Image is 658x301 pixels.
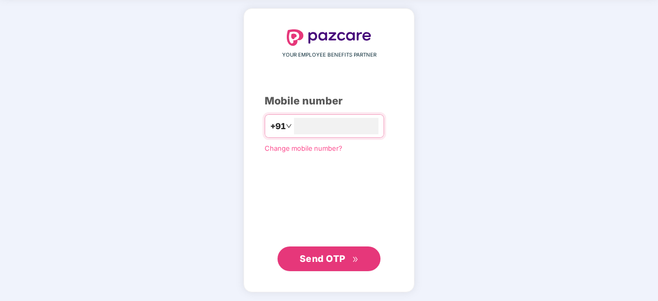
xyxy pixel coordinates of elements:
[287,29,371,46] img: logo
[352,256,359,263] span: double-right
[300,253,345,264] span: Send OTP
[286,123,292,129] span: down
[278,246,380,271] button: Send OTPdouble-right
[265,93,393,109] div: Mobile number
[265,144,342,152] a: Change mobile number?
[282,51,376,59] span: YOUR EMPLOYEE BENEFITS PARTNER
[270,120,286,133] span: +91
